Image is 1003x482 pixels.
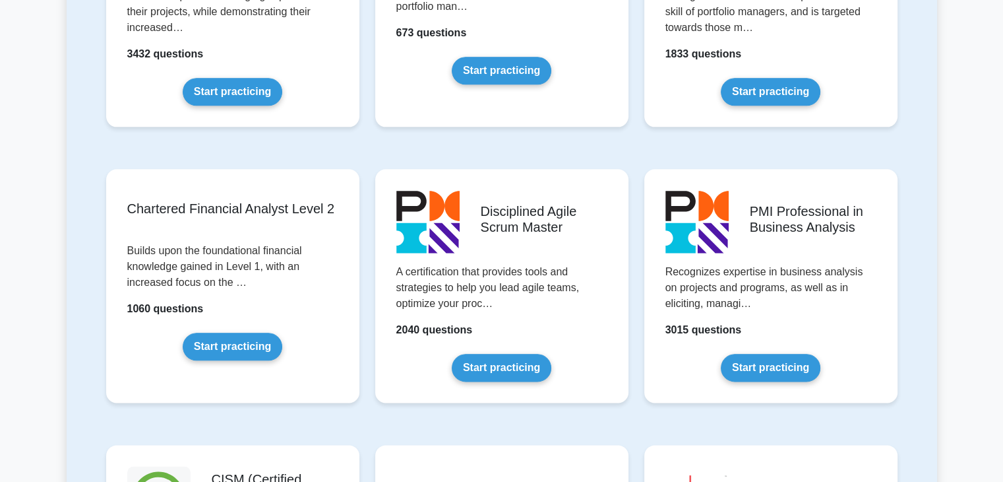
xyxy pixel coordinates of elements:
a: Start practicing [452,57,551,85]
a: Start practicing [183,333,282,361]
a: Start practicing [721,78,820,106]
a: Start practicing [721,354,820,382]
a: Start practicing [452,354,551,382]
a: Start practicing [183,78,282,106]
